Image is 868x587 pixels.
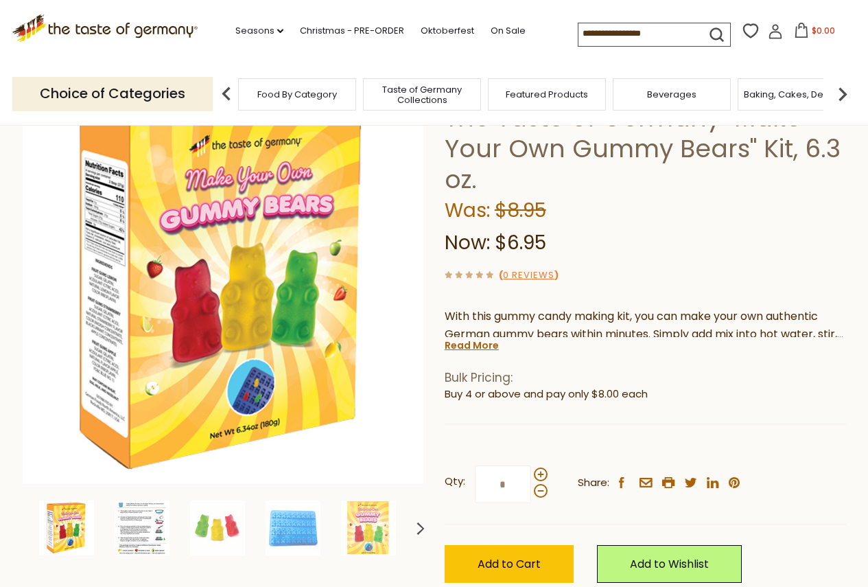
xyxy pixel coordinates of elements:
[445,338,499,352] a: Read More
[421,23,474,38] a: Oktoberfest
[12,77,213,111] p: Choice of Categories
[578,474,609,492] span: Share:
[367,84,477,105] a: Taste of Germany Collections
[23,82,424,484] img: The Taste of Germany "Make Your Own Gummy Bears" Kit, 6.3 oz.
[115,500,169,555] img: The Taste of Germany "Make Your Own Gummy Bears" Kit, 6.3 oz.
[499,268,559,281] span: ( )
[266,500,320,555] img: The Taste of Germany "Make Your Own Gummy Bears" Kit, 6.3 oz.
[445,545,574,583] button: Add to Cart
[829,80,856,108] img: next arrow
[506,89,588,100] a: Featured Products
[445,371,846,385] h1: Bulk Pricing:
[478,556,541,572] span: Add to Cart
[213,80,240,108] img: previous arrow
[812,25,835,36] span: $0.00
[445,102,846,195] h1: The Taste of Germany "Make Your Own Gummy Bears" Kit, 6.3 oz.
[647,89,696,100] a: Beverages
[445,197,490,224] label: Was:
[503,268,554,283] a: 0 Reviews
[445,229,490,256] label: Now:
[744,89,850,100] a: Baking, Cakes, Desserts
[491,23,526,38] a: On Sale
[445,473,465,490] strong: Qty:
[475,465,531,503] input: Qty:
[495,229,546,256] span: $6.95
[495,197,546,224] span: $8.95
[445,308,843,360] span: With this gummy candy making kit, you can make your own authentic German gummy bears within minut...
[786,23,844,43] button: $0.00
[597,545,742,583] a: Add to Wishlist
[300,23,404,38] a: Christmas - PRE-ORDER
[39,500,94,555] img: The Taste of Germany "Make Your Own Gummy Bears" Kit, 6.3 oz.
[445,386,846,403] li: Buy 4 or above and pay only $8.00 each
[190,500,245,555] img: The Taste of Germany "Make Your Own Gummy Bears" Kit, 6.3 oz.
[257,89,337,100] a: Food By Category
[341,500,396,555] img: The Taste of Germany "Make Your Own Gummy Bears" Kit, 6.3 oz.
[235,23,283,38] a: Seasons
